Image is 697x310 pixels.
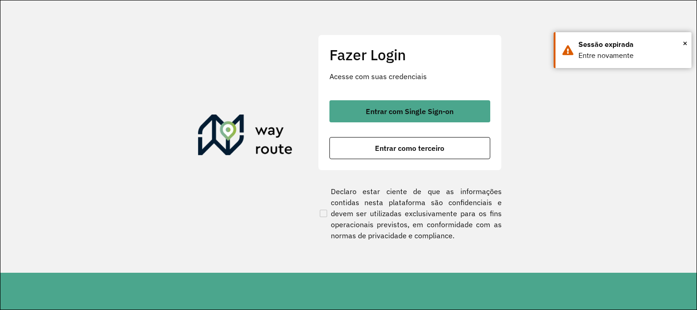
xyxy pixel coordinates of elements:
span: × [683,36,687,50]
button: button [329,100,490,122]
div: Entre novamente [578,50,685,61]
span: Entrar com Single Sign-on [366,108,453,115]
p: Acesse com suas credenciais [329,71,490,82]
div: Sessão expirada [578,39,685,50]
img: Roteirizador AmbevTech [198,115,293,159]
button: button [329,137,490,159]
h2: Fazer Login [329,46,490,63]
label: Declaro estar ciente de que as informações contidas nesta plataforma são confidenciais e devem se... [318,186,502,241]
button: Close [683,36,687,50]
span: Entrar como terceiro [375,144,444,152]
